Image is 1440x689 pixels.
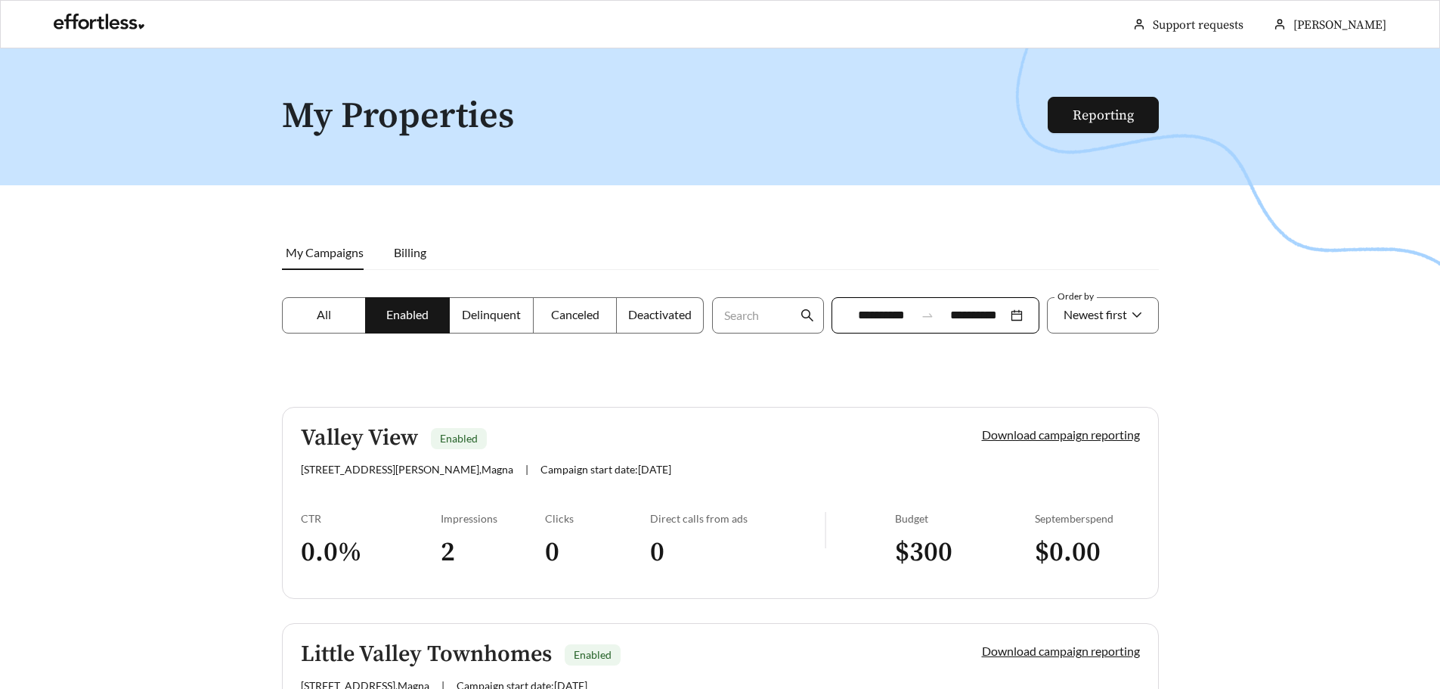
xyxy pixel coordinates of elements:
span: Deactivated [628,307,692,321]
span: Enabled [440,432,478,445]
h3: $ 0.00 [1035,535,1140,570]
span: All [317,307,331,321]
h3: $ 300 [895,535,1035,570]
span: Newest first [1064,307,1127,321]
div: CTR [301,512,441,525]
div: Impressions [441,512,546,525]
span: Billing [394,245,426,259]
h3: 2 [441,535,546,570]
h3: 0.0 % [301,535,441,570]
span: | [525,463,528,476]
div: Direct calls from ads [650,512,825,525]
span: [PERSON_NAME] [1293,17,1386,33]
span: Canceled [551,307,599,321]
span: swap-right [921,309,934,322]
h5: Little Valley Townhomes [301,642,552,667]
div: September spend [1035,512,1140,525]
h3: 0 [650,535,825,570]
span: My Campaigns [286,245,364,259]
a: Download campaign reporting [982,427,1140,442]
h5: Valley View [301,426,418,451]
a: Valley ViewEnabled[STREET_ADDRESS][PERSON_NAME],Magna|Campaign start date:[DATE]Download campaign... [282,407,1159,599]
span: Enabled [574,648,612,661]
span: Enabled [386,307,429,321]
div: Budget [895,512,1035,525]
span: Delinquent [462,307,521,321]
h3: 0 [545,535,650,570]
img: line [825,512,826,548]
span: search [801,309,814,322]
div: Clicks [545,512,650,525]
span: to [921,309,934,322]
a: Download campaign reporting [982,644,1140,658]
a: Support requests [1153,17,1243,33]
span: Campaign start date: [DATE] [540,463,671,476]
button: Reporting [1048,97,1159,133]
h1: My Properties [282,97,1049,137]
a: Reporting [1073,107,1134,124]
span: [STREET_ADDRESS][PERSON_NAME] , Magna [301,463,513,476]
